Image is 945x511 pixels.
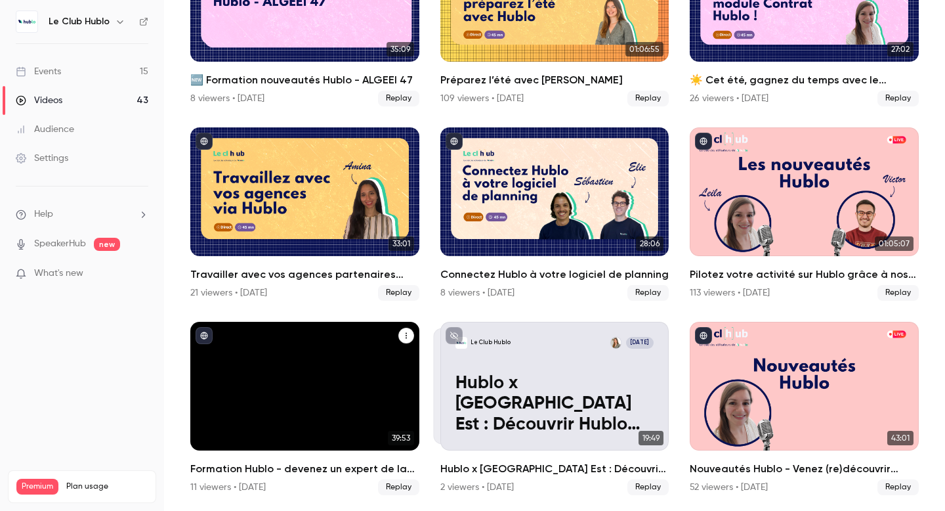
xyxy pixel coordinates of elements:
[639,431,663,445] span: 19:49
[94,238,120,251] span: new
[190,267,419,282] h2: Travailler avec vos agences partenaires depuis Hublo !
[440,72,669,88] h2: Préparez l’été avec [PERSON_NAME]
[16,94,62,107] div: Videos
[34,208,53,221] span: Help
[627,285,669,301] span: Replay
[49,15,110,28] h6: Le Club Hublo
[440,481,514,494] div: 2 viewers • [DATE]
[887,42,913,56] span: 27:02
[690,127,919,301] li: Pilotez votre activité sur Hublo grâce à nos nouveaux tableaux de bord stratégiques 📊
[690,481,768,494] div: 52 viewers • [DATE]
[190,127,419,301] li: Travailler avec vos agences partenaires depuis Hublo !
[690,322,919,495] li: Nouveautés Hublo - Venez (re)découvrir comment Hublo vous aide à recruter!
[875,236,913,251] span: 01:05:07
[440,322,669,495] a: Hublo x Korian Centre Est : Découvrir Hublo PoolLe Club HubloNoelia Enriquez[DATE]Hublo x [GEOGRA...
[877,479,919,495] span: Replay
[610,337,621,348] img: Noelia Enriquez
[446,327,463,344] button: unpublished
[625,42,663,56] span: 01:06:55
[190,72,419,88] h2: 🆕 Formation nouveautés Hublo - ALGEEI 47
[16,152,68,165] div: Settings
[378,479,419,495] span: Replay
[440,127,669,301] li: Connectez Hublo à votre logiciel de planning
[690,322,919,495] a: 43:01Nouveautés Hublo - Venez (re)découvrir comment Hublo vous aide à recruter!52 viewers • [DATE...
[877,285,919,301] span: Replay
[440,322,669,495] li: Hublo x Korian Centre Est : Découvrir Hublo Pool
[695,327,712,344] button: published
[190,286,267,300] div: 21 viewers • [DATE]
[190,322,419,495] a: 39:53Formation Hublo - devenez un expert de la plateforme !11 viewers • [DATE]Replay
[877,91,919,106] span: Replay
[387,42,414,56] span: 35:09
[690,127,919,301] a: 01:05:07Pilotez votre activité sur Hublo grâce à nos nouveaux tableaux de bord stratégiques 📊113 ...
[636,236,663,251] span: 28:06
[440,461,669,477] h2: Hublo x [GEOGRAPHIC_DATA] Est : Découvrir Hublo Pool
[440,267,669,282] h2: Connectez Hublo à votre logiciel de planning
[388,431,414,445] span: 39:53
[627,91,669,106] span: Replay
[378,91,419,106] span: Replay
[626,337,654,348] span: [DATE]
[378,285,419,301] span: Replay
[690,286,770,300] div: 113 viewers • [DATE]
[690,461,919,477] h2: Nouveautés Hublo - Venez (re)découvrir comment Hublo vous aide à recruter!
[66,481,148,492] span: Plan usage
[690,92,768,105] div: 26 viewers • [DATE]
[455,373,654,435] p: Hublo x [GEOGRAPHIC_DATA] Est : Découvrir Hublo Pool
[440,92,524,105] div: 109 viewers • [DATE]
[690,267,919,282] h2: Pilotez votre activité sur Hublo grâce à nos nouveaux tableaux de bord stratégiques 📊
[190,322,419,495] li: Formation Hublo - devenez un expert de la plateforme !
[690,72,919,88] h2: ☀️ Cet été, gagnez du temps avec le module Contrat Hublo !
[388,236,414,251] span: 33:01
[16,11,37,32] img: Le Club Hublo
[16,208,148,221] li: help-dropdown-opener
[471,339,511,347] p: Le Club Hublo
[887,431,913,445] span: 43:01
[190,92,264,105] div: 8 viewers • [DATE]
[440,127,669,301] a: 28:06Connectez Hublo à votre logiciel de planning8 viewers • [DATE]Replay
[190,127,419,301] a: 33:01Travailler avec vos agences partenaires depuis Hublo !21 viewers • [DATE]Replay
[196,327,213,344] button: published
[440,286,514,300] div: 8 viewers • [DATE]
[446,133,463,150] button: published
[16,479,58,495] span: Premium
[190,481,266,494] div: 11 viewers • [DATE]
[196,133,213,150] button: published
[190,461,419,477] h2: Formation Hublo - devenez un expert de la plateforme !
[627,479,669,495] span: Replay
[34,237,86,251] a: SpeakerHub
[16,123,74,136] div: Audience
[34,267,83,280] span: What's new
[16,65,61,78] div: Events
[133,268,148,280] iframe: Noticeable Trigger
[695,133,712,150] button: published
